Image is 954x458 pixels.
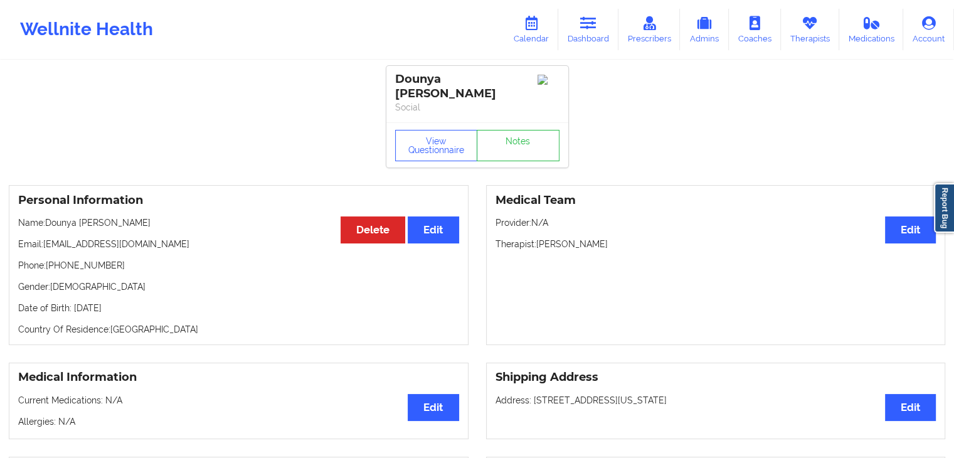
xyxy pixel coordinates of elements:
[496,216,936,229] p: Provider: N/A
[18,280,459,293] p: Gender: [DEMOGRAPHIC_DATA]
[18,394,459,407] p: Current Medications: N/A
[408,394,458,421] button: Edit
[781,9,839,50] a: Therapists
[618,9,681,50] a: Prescribers
[18,302,459,314] p: Date of Birth: [DATE]
[680,9,729,50] a: Admins
[538,75,559,85] img: Image%2Fplaceholer-image.png
[885,216,936,243] button: Edit
[18,323,459,336] p: Country Of Residence: [GEOGRAPHIC_DATA]
[496,370,936,385] h3: Shipping Address
[496,193,936,208] h3: Medical Team
[18,193,459,208] h3: Personal Information
[18,415,459,428] p: Allergies: N/A
[839,9,904,50] a: Medications
[408,216,458,243] button: Edit
[395,101,559,114] p: Social
[18,216,459,229] p: Name: Dounya [PERSON_NAME]
[903,9,954,50] a: Account
[504,9,558,50] a: Calendar
[558,9,618,50] a: Dashboard
[496,394,936,407] p: Address: [STREET_ADDRESS][US_STATE]
[395,72,559,101] div: Dounya [PERSON_NAME]
[18,238,459,250] p: Email: [EMAIL_ADDRESS][DOMAIN_NAME]
[395,130,478,161] button: View Questionnaire
[934,183,954,233] a: Report Bug
[18,370,459,385] h3: Medical Information
[496,238,936,250] p: Therapist: [PERSON_NAME]
[477,130,559,161] a: Notes
[729,9,781,50] a: Coaches
[885,394,936,421] button: Edit
[18,259,459,272] p: Phone: [PHONE_NUMBER]
[341,216,405,243] button: Delete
